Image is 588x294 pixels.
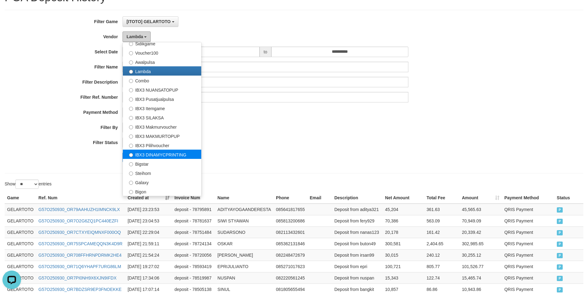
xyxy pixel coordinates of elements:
[383,261,424,272] td: 100,721
[36,192,125,204] th: Ref. Num
[123,85,201,94] label: IBX3 NUANSATOPUP
[459,249,502,261] td: 30,255.12
[127,34,143,39] span: Lambda
[332,226,382,238] td: Deposit from nanas123
[332,249,382,261] td: Deposit from irsan99
[123,140,201,150] label: IBX3 Pilihvoucher
[273,226,307,238] td: 082113432601
[273,192,307,204] th: Phone
[383,215,424,226] td: 70,386
[39,241,123,246] a: G57O250930_OR75SPCAMEQQN3K4D9R
[39,218,118,223] a: G57O250930_OR7O2G6ZQ1PC440EZFI
[459,261,502,272] td: 101,526.77
[129,135,133,139] input: IBX3 MAKMURTOPUP
[172,192,215,204] th: Invoice Num
[129,107,133,111] input: IBX3 Itemgame
[123,66,201,76] label: Lambda
[502,249,554,261] td: QRIS Payment
[127,19,171,24] span: [ITOTO] GELARTOTO
[307,192,332,204] th: Email
[125,226,172,238] td: [DATE] 22:29:04
[459,272,502,284] td: 15,465.74
[459,215,502,226] td: 70,949.09
[125,249,172,261] td: [DATE] 21:54:24
[215,249,273,261] td: [PERSON_NAME]
[332,192,382,204] th: Description
[332,204,382,215] td: Deposit from aditya321
[557,242,563,247] span: PAID
[557,287,563,292] span: PAID
[125,261,172,272] td: [DATE] 19:27:02
[123,39,201,48] label: Sidikgame
[129,79,133,83] input: Combo
[215,261,273,272] td: EPRIJULIANTO
[129,60,133,64] input: Awalpulsa
[172,204,215,215] td: deposit - 78795891
[172,226,215,238] td: deposit - 78751484
[502,215,554,226] td: QRIS Payment
[557,253,563,258] span: PAID
[129,153,133,157] input: IBX3 DINAMYCPRINTING
[5,249,36,261] td: GELARTOTO
[129,181,133,185] input: Galaxy
[215,226,273,238] td: SUDARSONO
[5,192,36,204] th: Game
[129,97,133,101] input: IBX3 Pusatjualpulsa
[215,192,273,204] th: Name
[557,207,563,213] span: PAID
[502,272,554,284] td: QRIS Payment
[273,238,307,249] td: 085362131846
[557,230,563,235] span: PAID
[123,113,201,122] label: IBX3 SILAKSA
[172,215,215,226] td: deposit - 78781637
[123,16,178,27] button: [ITOTO] GELARTOTO
[39,207,120,212] a: G57O250930_OR79AAHUZH1IMNCK9LX
[332,238,382,249] td: Deposit from buton49
[557,264,563,270] span: PAID
[424,261,460,272] td: 805.77
[502,226,554,238] td: QRIS Payment
[123,177,201,187] label: Galaxy
[123,187,201,196] label: Bigon
[5,238,36,249] td: GELARTOTO
[129,116,133,120] input: IBX3 SILAKSA
[15,180,39,189] select: Showentries
[502,261,554,272] td: QRIS Payment
[260,47,271,57] span: to
[123,122,201,131] label: IBX3 Makmurvoucher
[459,226,502,238] td: 20,339.42
[273,249,307,261] td: 082248472679
[129,51,133,55] input: Voucher100
[459,204,502,215] td: 45,565.63
[383,226,424,238] td: 20,178
[273,261,307,272] td: 085271017623
[459,238,502,249] td: 302,985.65
[424,204,460,215] td: 361.63
[39,275,117,280] a: G57O250930_OR7PI0NH9X6XJN9IFDX
[332,272,382,284] td: Deposit from nuspan
[502,204,554,215] td: QRIS Payment
[129,42,133,46] input: Sidikgame
[215,215,273,226] td: SIWI STYAWAN
[125,192,172,204] th: Created at: activate to sort column ascending
[502,238,554,249] td: QRIS Payment
[424,215,460,226] td: 563.09
[129,190,133,194] input: Bigon
[5,204,36,215] td: GELARTOTO
[172,261,215,272] td: deposit - 78593419
[172,272,215,284] td: deposit - 78519987
[123,31,151,42] button: Lambda
[39,253,122,258] a: G57O250930_OR708FFHRNPDRMK2HE4
[557,276,563,281] span: PAID
[129,144,133,148] input: IBX3 Pilihvoucher
[5,261,36,272] td: GELARTOTO
[129,172,133,176] input: Steihom
[332,215,382,226] td: Deposit from fery929
[129,70,133,74] input: Lambda
[424,192,460,204] th: Total Fee
[123,103,201,113] label: IBX3 Itemgame
[5,180,52,189] label: Show entries
[123,168,201,177] label: Steihom
[123,76,201,85] label: Combo
[129,125,133,129] input: IBX3 Makmurvoucher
